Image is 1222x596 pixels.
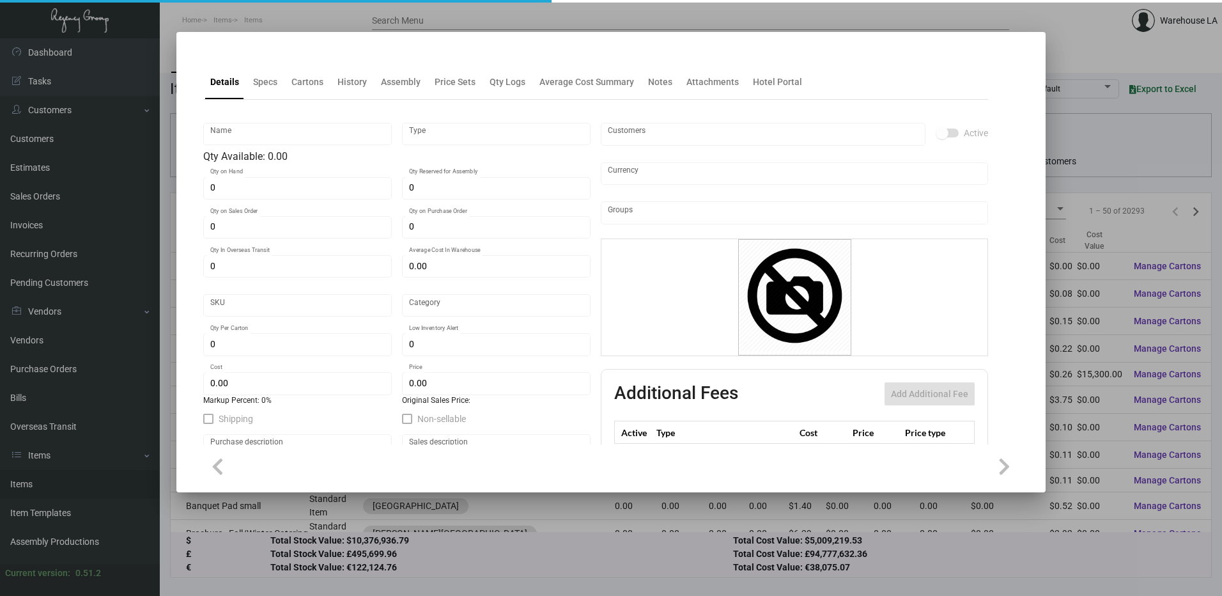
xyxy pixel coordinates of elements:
div: Assembly [381,75,421,89]
div: Cartons [291,75,323,89]
span: Shipping [219,411,253,427]
div: Average Cost Summary [539,75,634,89]
div: History [337,75,367,89]
div: Hotel Portal [753,75,802,89]
div: Price Sets [435,75,476,89]
div: Qty Logs [490,75,525,89]
input: Add new.. [608,129,919,139]
div: Specs [253,75,277,89]
span: Add Additional Fee [891,389,968,399]
th: Active [615,421,654,444]
div: Current version: [5,567,70,580]
th: Cost [796,421,849,444]
th: Type [653,421,796,444]
div: Qty Available: 0.00 [203,149,591,164]
th: Price type [902,421,959,444]
div: 0.51.2 [75,567,101,580]
div: Details [210,75,239,89]
span: Non-sellable [417,411,466,427]
div: Attachments [686,75,739,89]
input: Add new.. [608,208,982,218]
h2: Additional Fees [614,382,738,405]
th: Price [849,421,902,444]
button: Add Additional Fee [885,382,975,405]
span: Active [964,125,988,141]
div: Notes [648,75,672,89]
